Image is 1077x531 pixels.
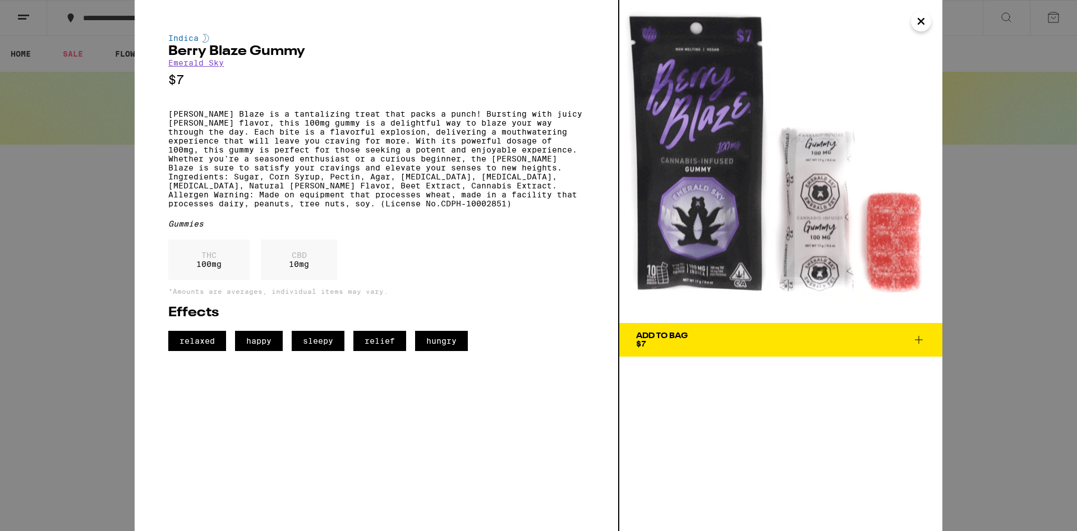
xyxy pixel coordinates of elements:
h2: Effects [168,306,584,320]
p: *Amounts are averages, individual items may vary. [168,288,584,295]
img: indicaColor.svg [202,34,209,43]
span: hungry [415,331,468,351]
p: CBD [289,251,309,260]
h2: Berry Blaze Gummy [168,45,584,58]
a: Emerald Sky [168,58,224,67]
p: $7 [168,73,584,87]
span: relief [353,331,406,351]
div: Gummies [168,219,584,228]
span: happy [235,331,283,351]
p: [PERSON_NAME] Blaze is a tantalizing treat that packs a punch! Bursting with juicy [PERSON_NAME] ... [168,109,584,208]
button: Close [911,11,931,31]
div: Add To Bag [636,332,688,340]
span: relaxed [168,331,226,351]
span: sleepy [292,331,344,351]
div: 10 mg [261,239,337,280]
p: THC [196,251,222,260]
button: Add To Bag$7 [619,323,942,357]
div: Indica [168,34,584,43]
span: Hi. Need any help? [7,8,81,17]
span: $7 [636,339,646,348]
div: 100 mg [168,239,250,280]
